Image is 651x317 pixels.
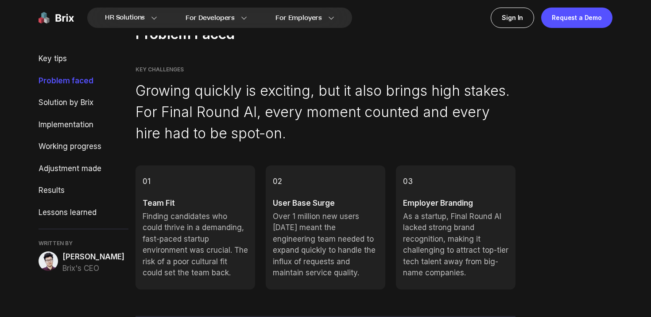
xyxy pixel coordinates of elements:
div: Adjustment made [39,163,128,175]
span: KEY CHALLENGES [136,66,516,73]
a: Sign In [491,8,534,28]
span: [PERSON_NAME] [62,251,124,263]
div: Problem faced [39,75,128,87]
p: Growing quickly is exciting, but it also brings high stakes. For Final Round AI, every moment cou... [136,80,516,144]
span: Employer Branding [403,198,508,209]
img: alex [39,251,58,271]
div: Key tips [39,53,128,65]
div: Implementation [39,119,128,131]
a: Request a Demo [541,8,612,28]
p: Over 1 million new users [DATE] meant the engineering team needed to expand quickly to handle the... [273,211,378,279]
span: Brix's CEO [62,263,124,274]
span: 02 [273,176,378,188]
span: For Employers [275,13,322,23]
span: 01 [143,176,248,188]
p: As a startup, Final Round AI lacked strong brand recognition, making it challenging to attract to... [403,211,508,279]
span: 03 [403,176,508,188]
div: Lessons learned [39,207,128,219]
span: For Developers [186,13,235,23]
span: WRITTEN BY [39,240,128,247]
div: Working progress [39,141,128,153]
div: Results [39,185,128,196]
span: HR Solutions [105,11,145,25]
span: User Base Surge [273,198,378,209]
div: Solution by Brix [39,97,128,109]
span: Team Fit [143,198,248,209]
p: Finding candidates who could thrive in a demanding, fast-paced startup environment was crucial. T... [143,211,248,279]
